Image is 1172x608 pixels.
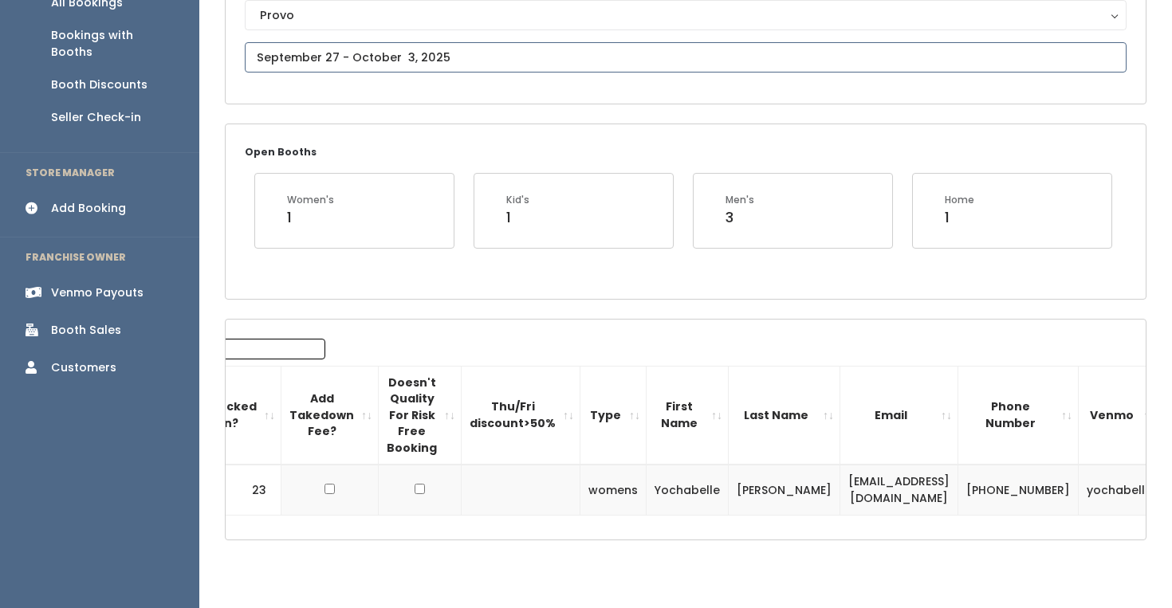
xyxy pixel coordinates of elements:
[580,465,647,515] td: womens
[729,366,840,465] th: Last Name: activate to sort column ascending
[260,6,1111,24] div: Provo
[840,366,958,465] th: Email: activate to sort column ascending
[462,366,580,465] th: Thu/Fri discount&gt;50%: activate to sort column ascending
[1079,366,1161,465] th: Venmo: activate to sort column ascending
[647,465,729,515] td: Yochabelle
[379,366,462,465] th: Doesn't Quality For Risk Free Booking : activate to sort column ascending
[945,193,974,207] div: Home
[647,366,729,465] th: First Name: activate to sort column ascending
[51,284,144,301] div: Venmo Payouts
[840,465,958,515] td: [EMAIL_ADDRESS][DOMAIN_NAME]
[726,207,754,228] div: 3
[945,207,974,228] div: 1
[51,27,174,61] div: Bookings with Booths
[51,322,121,339] div: Booth Sales
[580,366,647,465] th: Type: activate to sort column ascending
[51,359,116,376] div: Customers
[958,366,1079,465] th: Phone Number: activate to sort column ascending
[51,200,126,217] div: Add Booking
[51,76,147,93] div: Booth Discounts
[729,465,840,515] td: [PERSON_NAME]
[51,109,141,126] div: Seller Check-in
[506,193,529,207] div: Kid's
[287,207,334,228] div: 1
[245,42,1127,73] input: September 27 - October 3, 2025
[281,366,379,465] th: Add Takedown Fee?: activate to sort column ascending
[194,366,281,465] th: Checked in?: activate to sort column ascending
[726,193,754,207] div: Men's
[245,145,317,159] small: Open Booths
[958,465,1079,515] td: [PHONE_NUMBER]
[506,207,529,228] div: 1
[287,193,334,207] div: Women's
[226,465,281,515] td: 23
[1079,465,1161,515] td: yochabelle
